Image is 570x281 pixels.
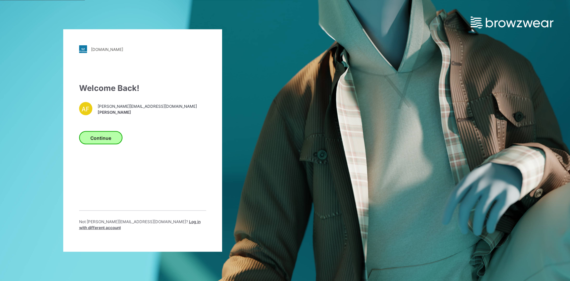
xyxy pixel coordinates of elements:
[79,102,92,115] div: AF
[79,219,206,231] p: Not [PERSON_NAME][EMAIL_ADDRESS][DOMAIN_NAME] ?
[98,109,197,115] span: [PERSON_NAME]
[471,17,553,28] img: browzwear-logo.e42bd6dac1945053ebaf764b6aa21510.svg
[79,82,206,94] div: Welcome Back!
[79,45,87,53] img: stylezone-logo.562084cfcfab977791bfbf7441f1a819.svg
[79,131,122,144] button: Continue
[98,103,197,109] span: [PERSON_NAME][EMAIL_ADDRESS][DOMAIN_NAME]
[91,47,123,52] div: [DOMAIN_NAME]
[79,45,206,53] a: [DOMAIN_NAME]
